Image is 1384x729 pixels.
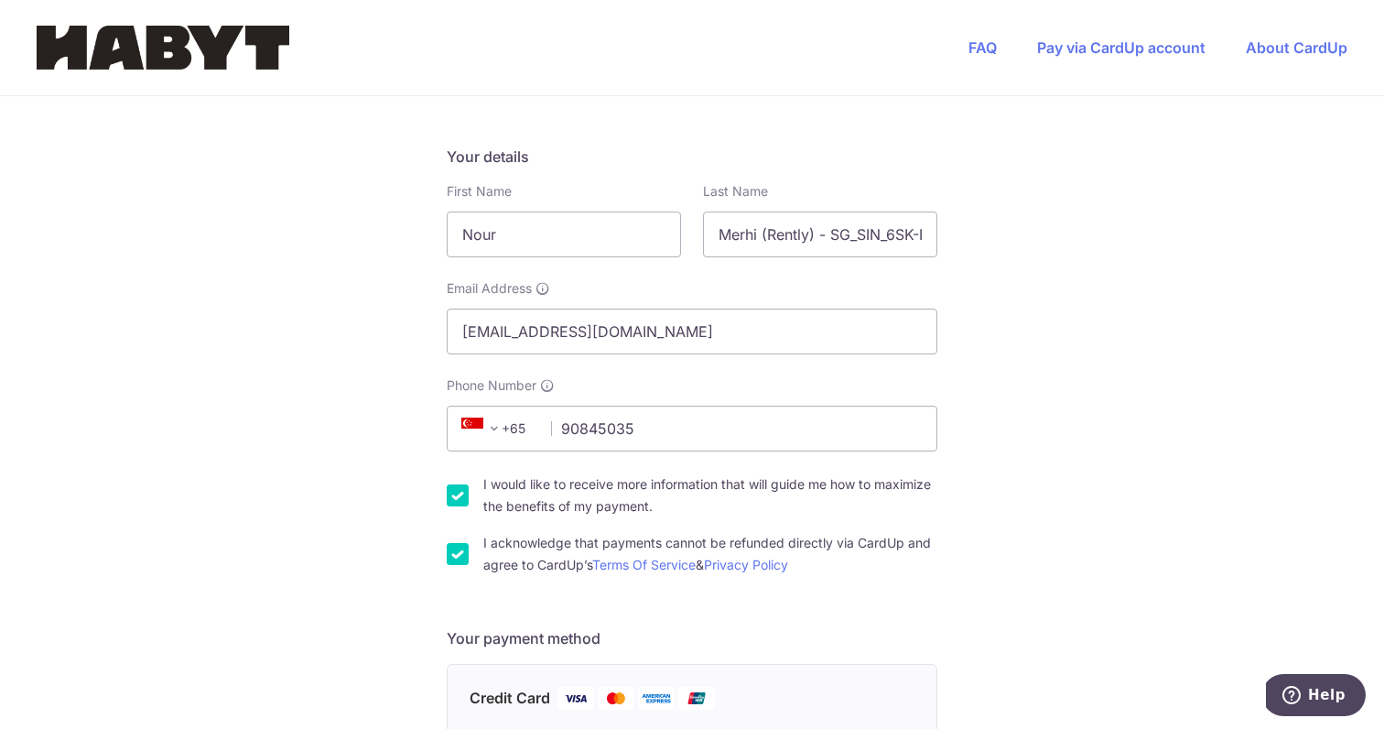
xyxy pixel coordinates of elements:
iframe: Opens a widget where you can find more information [1266,674,1366,720]
a: Pay via CardUp account [1037,38,1206,57]
span: Credit Card [470,687,550,710]
img: American Express [638,687,675,710]
a: About CardUp [1246,38,1347,57]
input: Email address [447,309,937,354]
img: Visa [557,687,594,710]
label: I would like to receive more information that will guide me how to maximize the benefits of my pa... [483,473,937,517]
a: Terms Of Service [592,557,696,572]
label: I acknowledge that payments cannot be refunded directly via CardUp and agree to CardUp’s & [483,532,937,576]
input: Last name [703,212,937,257]
label: First Name [447,182,512,201]
label: Last Name [703,182,768,201]
a: Privacy Policy [704,557,788,572]
span: Email Address [447,279,532,298]
span: Phone Number [447,376,536,395]
span: +65 [461,418,505,440]
input: First name [447,212,681,257]
img: Mastercard [598,687,634,710]
h5: Your details [447,146,937,168]
img: Union Pay [678,687,715,710]
h5: Your payment method [447,627,937,649]
a: FAQ [968,38,997,57]
span: +65 [456,418,538,440]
